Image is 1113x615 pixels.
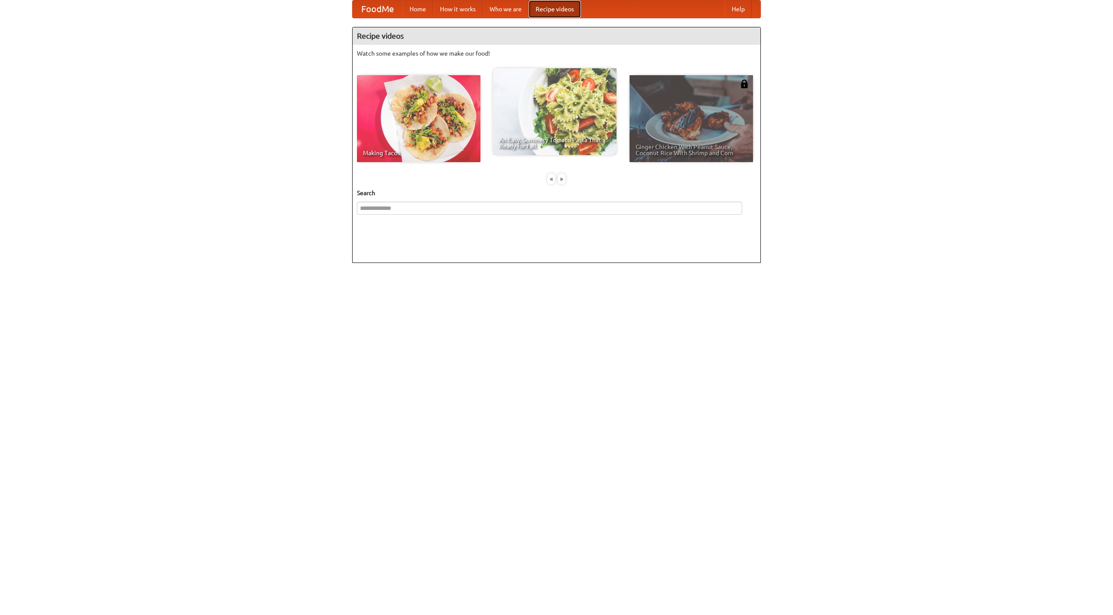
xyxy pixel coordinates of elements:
h4: Recipe videos [353,27,760,45]
a: Help [725,0,752,18]
img: 483408.png [740,80,749,88]
p: Watch some examples of how we make our food! [357,49,756,58]
a: Home [403,0,433,18]
span: Making Tacos [363,150,474,156]
div: » [558,173,566,184]
a: Who we are [483,0,529,18]
a: FoodMe [353,0,403,18]
span: An Easy, Summery Tomato Pasta That's Ready for Fall [499,137,610,149]
div: « [547,173,555,184]
a: Making Tacos [357,75,480,162]
a: How it works [433,0,483,18]
a: Recipe videos [529,0,581,18]
a: An Easy, Summery Tomato Pasta That's Ready for Fall [493,68,616,155]
h5: Search [357,189,756,197]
